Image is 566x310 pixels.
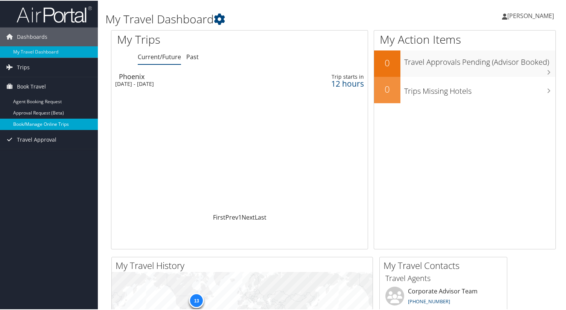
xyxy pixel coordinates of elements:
[374,82,400,95] h2: 0
[303,73,364,79] div: Trip starts in
[105,11,409,26] h1: My Travel Dashboard
[408,297,450,304] a: [PHONE_NUMBER]
[303,79,364,86] div: 12 hours
[385,272,501,283] h3: Travel Agents
[507,11,554,19] span: [PERSON_NAME]
[119,72,277,79] div: Phoenix
[17,27,47,46] span: Dashboards
[242,212,255,221] a: Next
[383,258,507,271] h2: My Travel Contacts
[374,50,555,76] a: 0Travel Approvals Pending (Advisor Booked)
[374,76,555,102] a: 0Trips Missing Hotels
[189,292,204,307] div: 13
[116,258,373,271] h2: My Travel History
[138,52,181,60] a: Current/Future
[225,212,238,221] a: Prev
[255,212,266,221] a: Last
[374,56,400,69] h2: 0
[117,31,255,47] h1: My Trips
[115,80,273,87] div: [DATE] - [DATE]
[502,4,561,26] a: [PERSON_NAME]
[17,57,30,76] span: Trips
[238,212,242,221] a: 1
[186,52,199,60] a: Past
[374,31,555,47] h1: My Action Items
[404,81,555,96] h3: Trips Missing Hotels
[17,76,46,95] span: Book Travel
[17,130,56,148] span: Travel Approval
[404,52,555,67] h3: Travel Approvals Pending (Advisor Booked)
[213,212,225,221] a: First
[17,5,92,23] img: airportal-logo.png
